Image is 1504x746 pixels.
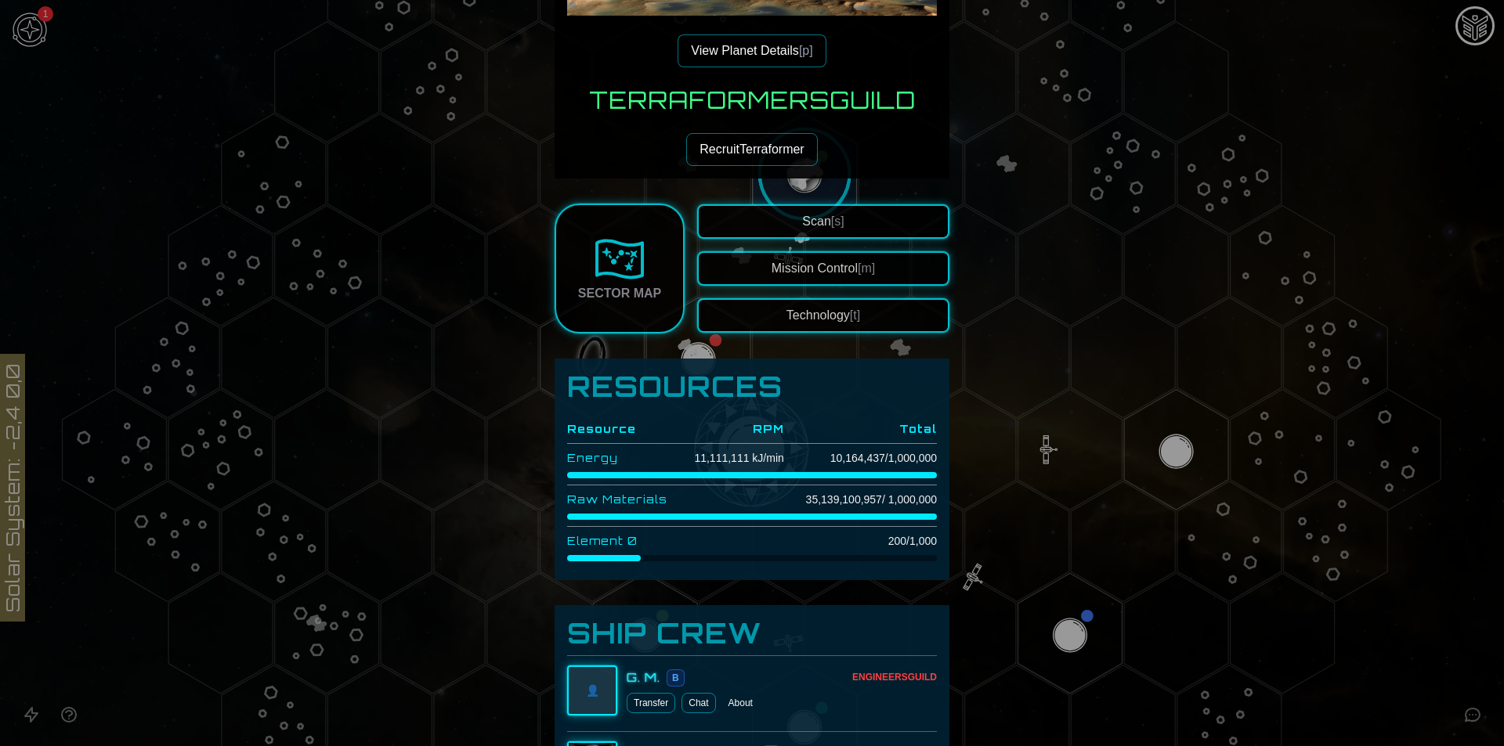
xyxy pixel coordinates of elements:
[784,415,937,444] th: Total
[567,371,937,402] h1: Resources
[589,86,916,114] h3: Terraformers Guild
[802,214,844,228] span: Scan
[678,34,826,67] button: View Planet Details[p]
[595,234,645,284] img: Sector
[567,415,676,444] th: Resource
[567,618,937,649] h3: Ship Crew
[852,671,937,683] div: Engineers Guild
[627,668,660,687] div: G. M.
[697,298,949,333] button: Technology[t]
[586,683,599,698] span: 👤
[722,693,759,713] button: About
[831,214,844,228] span: [s]
[784,485,937,514] td: 35,139,100,957 / 1,000,000
[627,693,675,713] button: Transfer
[784,444,937,473] td: 10,164,437 / 1,000,000
[676,444,784,473] td: 11,111,111 kJ/min
[799,44,813,57] span: [p]
[555,204,685,333] a: Sector Map
[567,485,676,514] td: Raw Materials
[784,527,937,556] td: 200 / 1,000
[686,133,817,166] button: RecruitTerraformer
[578,284,661,303] div: Sector Map
[697,251,949,286] button: Mission Control[m]
[567,527,676,556] td: Element 0
[697,204,949,239] button: Scan[s]
[858,261,875,275] span: [m]
[850,308,860,322] span: [t]
[676,415,784,444] th: RPM
[567,444,676,473] td: Energy
[681,693,715,713] a: Chat
[667,669,685,687] span: B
